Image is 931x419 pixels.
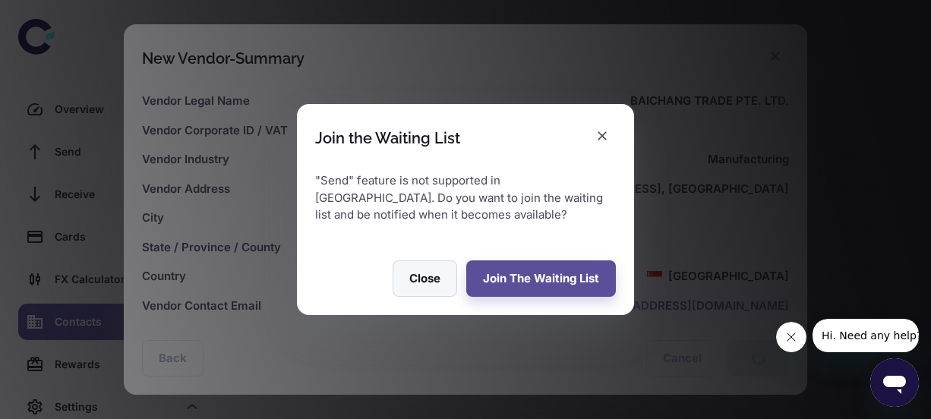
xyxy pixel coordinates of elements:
span: Hi. Need any help? [9,11,109,23]
iframe: Button to launch messaging window [870,358,919,407]
div: Join the Waiting List [315,129,460,147]
iframe: Message from company [813,319,919,352]
button: Join the Waiting List [466,260,616,297]
iframe: Close message [776,322,806,352]
p: " Send " feature is not supported in [GEOGRAPHIC_DATA]. Do you want to join the waiting list and ... [315,172,616,224]
button: Close [393,260,457,297]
